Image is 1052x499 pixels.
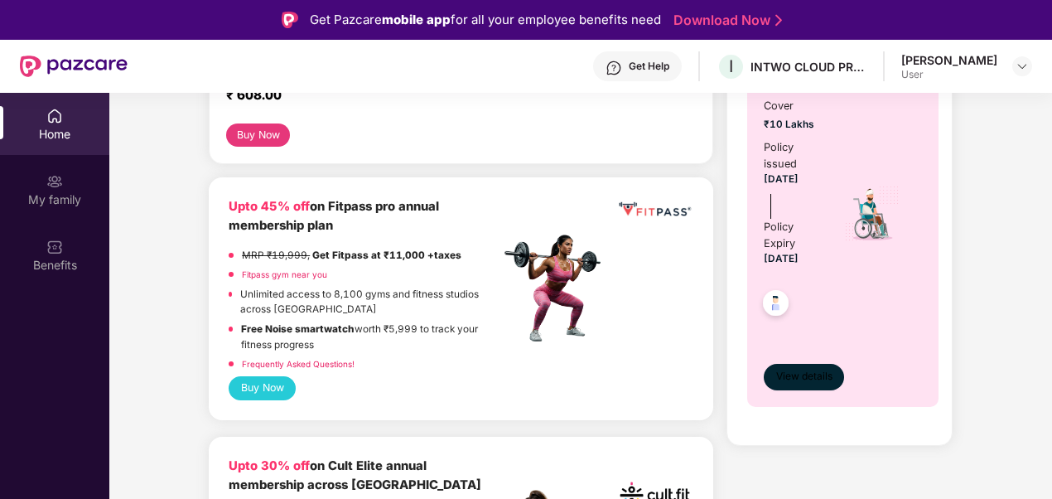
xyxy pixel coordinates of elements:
[282,12,298,28] img: Logo
[226,87,484,107] div: ₹ 608.00
[229,458,310,473] b: Upto 30% off
[764,173,799,185] span: [DATE]
[775,12,782,29] img: Stroke
[242,249,310,261] del: MRP ₹19,999,
[229,458,481,492] b: on Cult Elite annual membership across [GEOGRAPHIC_DATA]
[240,287,499,317] p: Unlimited access to 8,100 gyms and fitness studios across [GEOGRAPHIC_DATA]
[764,98,823,114] span: Cover
[606,60,622,76] img: svg+xml;base64,PHN2ZyBpZD0iSGVscC0zMngzMiIgeG1sbnM9Imh0dHA6Ly93d3cudzMub3JnLzIwMDAvc3ZnIiB3aWR0aD...
[776,369,832,385] span: View details
[229,199,439,233] b: on Fitpass pro annual membership plan
[629,60,669,73] div: Get Help
[382,12,451,27] strong: mobile app
[226,124,290,147] button: Buy Now
[242,269,327,279] a: Fitpass gym near you
[1016,60,1029,73] img: svg+xml;base64,PHN2ZyBpZD0iRHJvcGRvd24tMzJ4MzIiIHhtbG5zPSJodHRwOi8vd3d3LnczLm9yZy8yMDAwL3N2ZyIgd2...
[843,185,900,243] img: icon
[764,219,823,252] div: Policy Expiry
[764,139,823,172] div: Policy issued
[20,56,128,77] img: New Pazcare Logo
[901,68,997,81] div: User
[242,359,355,369] a: Frequently Asked Questions!
[673,12,777,29] a: Download Now
[46,108,63,124] img: svg+xml;base64,PHN2ZyBpZD0iSG9tZSIgeG1sbnM9Imh0dHA6Ly93d3cudzMub3JnLzIwMDAvc3ZnIiB3aWR0aD0iMjAiIG...
[310,10,661,30] div: Get Pazcare for all your employee benefits need
[750,59,866,75] div: INTWO CLOUD PRIVATE LIMITED
[229,376,296,400] button: Buy Now
[499,230,615,346] img: fpp.png
[241,322,499,352] p: worth ₹5,999 to track your fitness progress
[46,239,63,255] img: svg+xml;base64,PHN2ZyBpZD0iQmVuZWZpdHMiIHhtbG5zPSJodHRwOi8vd3d3LnczLm9yZy8yMDAwL3N2ZyIgd2lkdGg9Ij...
[241,323,355,335] strong: Free Noise smartwatch
[46,173,63,190] img: svg+xml;base64,PHN2ZyB3aWR0aD0iMjAiIGhlaWdodD0iMjAiIHZpZXdCb3g9IjAgMCAyMCAyMCIgZmlsbD0ibm9uZSIgeG...
[312,249,461,261] strong: Get Fitpass at ₹11,000 +taxes
[901,52,997,68] div: [PERSON_NAME]
[616,197,694,221] img: fppp.png
[229,199,310,214] b: Upto 45% off
[764,253,799,264] span: [DATE]
[755,285,796,326] img: svg+xml;base64,PHN2ZyB4bWxucz0iaHR0cDovL3d3dy53My5vcmcvMjAwMC9zdmciIHdpZHRoPSI0OC45NDMiIGhlaWdodD...
[764,364,844,390] button: View details
[764,117,823,133] span: ₹10 Lakhs
[729,56,733,76] span: I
